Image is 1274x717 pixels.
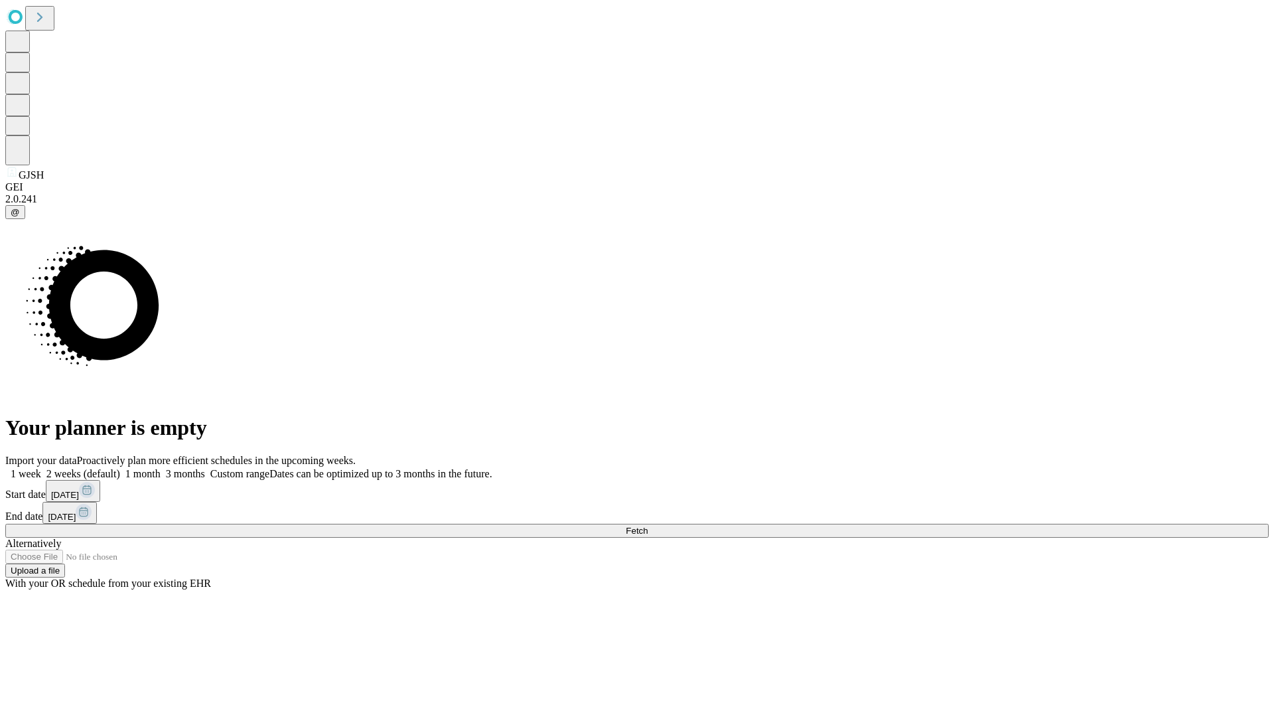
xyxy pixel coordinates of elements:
span: Proactively plan more efficient schedules in the upcoming weeks. [77,455,356,466]
span: @ [11,207,20,217]
div: End date [5,502,1269,524]
button: Fetch [5,524,1269,538]
span: GJSH [19,169,44,181]
div: Start date [5,480,1269,502]
span: Fetch [626,526,648,536]
span: 3 months [166,468,205,479]
div: GEI [5,181,1269,193]
span: [DATE] [48,512,76,522]
h1: Your planner is empty [5,416,1269,440]
button: [DATE] [46,480,100,502]
span: 2 weeks (default) [46,468,120,479]
button: @ [5,205,25,219]
button: [DATE] [42,502,97,524]
button: Upload a file [5,564,65,578]
span: 1 week [11,468,41,479]
span: Custom range [210,468,269,479]
span: [DATE] [51,490,79,500]
span: 1 month [125,468,161,479]
span: Alternatively [5,538,61,549]
span: With your OR schedule from your existing EHR [5,578,211,589]
span: Import your data [5,455,77,466]
span: Dates can be optimized up to 3 months in the future. [269,468,492,479]
div: 2.0.241 [5,193,1269,205]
